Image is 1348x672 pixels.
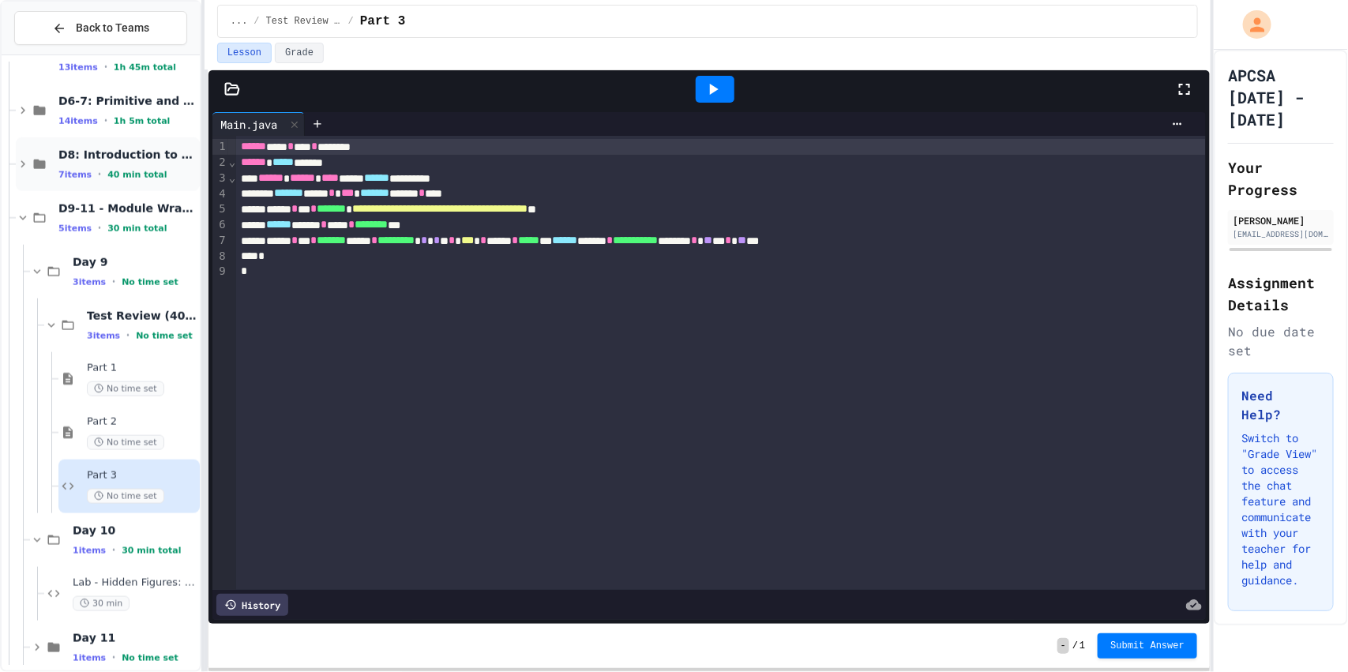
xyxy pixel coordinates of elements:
[212,264,228,280] div: 9
[136,331,193,341] span: No time set
[212,116,285,133] div: Main.java
[73,653,106,663] span: 1 items
[58,223,92,234] span: 5 items
[73,546,106,556] span: 1 items
[212,171,228,186] div: 3
[58,201,197,216] span: D9-11 - Module Wrap Up
[58,148,197,162] span: D8: Introduction to Algorithms
[212,217,228,233] div: 6
[122,653,178,663] span: No time set
[87,415,197,429] span: Part 2
[212,249,228,265] div: 8
[228,156,236,168] span: Fold line
[126,329,130,342] span: •
[266,15,342,28] span: Test Review (40 mins)
[87,309,197,323] span: Test Review (40 mins)
[112,276,115,288] span: •
[114,62,176,73] span: 1h 45m total
[87,362,197,375] span: Part 1
[1226,6,1275,43] div: My Account
[275,43,324,63] button: Grade
[104,115,107,127] span: •
[112,651,115,664] span: •
[1228,322,1334,360] div: No due date set
[1057,638,1069,654] span: -
[14,11,187,45] button: Back to Teams
[1241,430,1320,588] p: Switch to "Grade View" to access the chat feature and communicate with your teacher for help and ...
[212,233,228,249] div: 7
[114,116,171,126] span: 1h 5m total
[58,170,92,180] span: 7 items
[212,186,228,202] div: 4
[73,576,197,590] span: Lab - Hidden Figures: Orbital Velocity Calculator
[112,544,115,557] span: •
[228,171,236,184] span: Fold line
[87,469,197,482] span: Part 3
[1080,640,1085,652] span: 1
[1241,386,1320,424] h3: Need Help?
[253,15,259,28] span: /
[98,222,101,235] span: •
[87,381,164,396] span: No time set
[107,223,167,234] span: 30 min total
[231,15,248,28] span: ...
[87,435,164,450] span: No time set
[122,277,178,287] span: No time set
[212,112,305,136] div: Main.java
[73,255,197,269] span: Day 9
[76,20,149,36] span: Back to Teams
[1072,640,1078,652] span: /
[73,631,197,645] span: Day 11
[348,15,354,28] span: /
[87,489,164,504] span: No time set
[58,94,197,108] span: D6-7: Primitive and Object Types
[58,62,98,73] span: 13 items
[122,546,181,556] span: 30 min total
[216,594,288,616] div: History
[104,61,107,73] span: •
[212,155,228,171] div: 2
[1228,64,1334,130] h1: APCSA [DATE] - [DATE]
[1233,213,1329,227] div: [PERSON_NAME]
[1110,640,1185,652] span: Submit Answer
[87,331,120,341] span: 3 items
[73,596,130,611] span: 30 min
[58,116,98,126] span: 14 items
[107,170,167,180] span: 40 min total
[1098,633,1197,659] button: Submit Answer
[1233,228,1329,240] div: [EMAIL_ADDRESS][DOMAIN_NAME]
[217,43,272,63] button: Lesson
[73,277,106,287] span: 3 items
[212,139,228,155] div: 1
[1228,272,1334,316] h2: Assignment Details
[1228,156,1334,201] h2: Your Progress
[98,168,101,181] span: •
[212,201,228,217] div: 5
[360,12,406,31] span: Part 3
[73,524,197,538] span: Day 10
